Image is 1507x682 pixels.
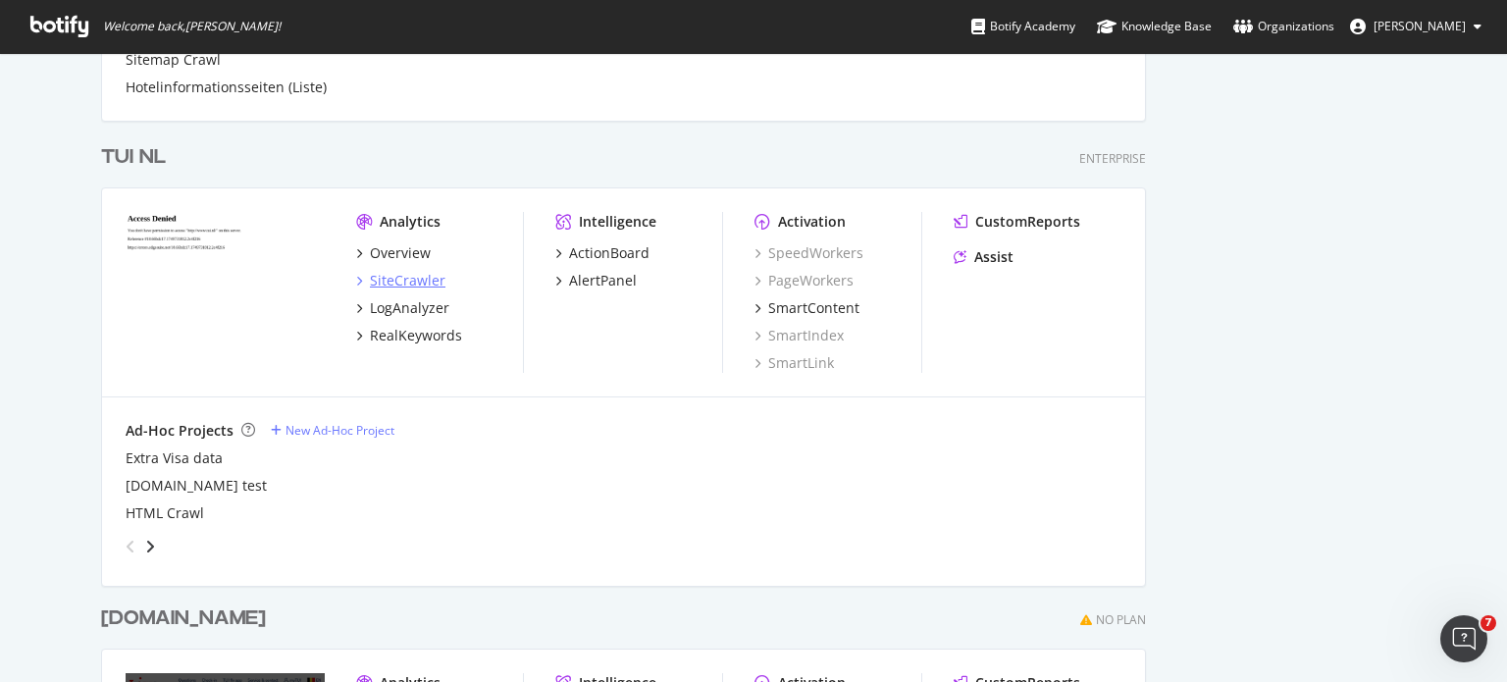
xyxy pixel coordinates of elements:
[370,326,462,345] div: RealKeywords
[101,143,174,172] a: TUI NL
[768,298,859,318] div: SmartContent
[126,78,327,97] a: Hotelinformationsseiten (Liste)
[569,271,637,290] div: AlertPanel
[754,353,834,373] a: SmartLink
[370,298,449,318] div: LogAnalyzer
[370,243,431,263] div: Overview
[101,143,166,172] div: TUI NL
[754,243,863,263] a: SpeedWorkers
[954,212,1080,232] a: CustomReports
[126,212,325,371] img: tui.nl
[555,243,650,263] a: ActionBoard
[974,247,1013,267] div: Assist
[126,421,234,441] div: Ad-Hoc Projects
[1097,17,1212,36] div: Knowledge Base
[103,19,281,34] span: Welcome back, [PERSON_NAME] !
[1440,615,1487,662] iframe: Intercom live chat
[126,50,221,70] a: Sitemap Crawl
[971,17,1075,36] div: Botify Academy
[1481,615,1496,631] span: 7
[286,422,394,439] div: New Ad-Hoc Project
[356,298,449,318] a: LogAnalyzer
[356,271,445,290] a: SiteCrawler
[126,448,223,468] a: Extra Visa data
[778,212,846,232] div: Activation
[1374,18,1466,34] span: Edwin de Bruin
[1096,611,1146,628] div: No Plan
[271,422,394,439] a: New Ad-Hoc Project
[356,243,431,263] a: Overview
[143,537,157,556] div: angle-right
[1079,150,1146,167] div: Enterprise
[555,271,637,290] a: AlertPanel
[101,604,266,633] div: [DOMAIN_NAME]
[975,212,1080,232] div: CustomReports
[126,503,204,523] a: HTML Crawl
[118,531,143,562] div: angle-left
[1334,11,1497,42] button: [PERSON_NAME]
[579,212,656,232] div: Intelligence
[370,271,445,290] div: SiteCrawler
[569,243,650,263] div: ActionBoard
[380,212,441,232] div: Analytics
[754,271,854,290] a: PageWorkers
[356,326,462,345] a: RealKeywords
[954,247,1013,267] a: Assist
[126,476,267,496] a: [DOMAIN_NAME] test
[754,298,859,318] a: SmartContent
[101,604,274,633] a: [DOMAIN_NAME]
[1233,17,1334,36] div: Organizations
[754,326,844,345] a: SmartIndex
